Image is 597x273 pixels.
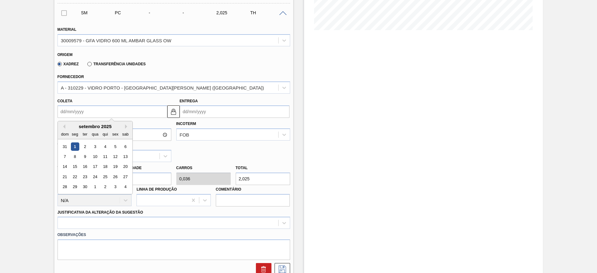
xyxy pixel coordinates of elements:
label: Transferência Unidades [87,62,146,66]
div: - [147,10,185,15]
img: locked [170,108,177,115]
div: Choose domingo, 31 de agosto de 2025 [61,142,69,151]
div: dom [61,130,69,138]
div: sab [121,130,129,138]
label: Hora Entrega [58,119,171,128]
div: Choose quarta-feira, 17 de setembro de 2025 [91,163,99,171]
div: Choose terça-feira, 2 de setembro de 2025 [81,142,89,151]
label: Material [58,27,76,32]
div: Choose quarta-feira, 1 de outubro de 2025 [91,183,99,191]
div: Choose domingo, 7 de setembro de 2025 [61,152,69,161]
div: Choose quinta-feira, 11 de setembro de 2025 [101,152,109,161]
div: Choose segunda-feira, 1 de setembro de 2025 [71,142,79,151]
div: Choose segunda-feira, 29 de setembro de 2025 [71,183,79,191]
div: Choose sábado, 20 de setembro de 2025 [121,163,129,171]
div: Choose domingo, 28 de setembro de 2025 [61,183,69,191]
div: Pedido de Compra [113,10,151,15]
label: Coleta [58,99,72,103]
div: month 2025-09 [60,141,130,192]
div: seg [71,130,79,138]
div: qui [101,130,109,138]
div: Choose quinta-feira, 25 de setembro de 2025 [101,173,109,181]
label: Total [236,166,248,170]
label: Incoterm [176,122,196,126]
div: FOB [180,132,189,137]
div: Choose quarta-feira, 10 de setembro de 2025 [91,152,99,161]
label: Xadrez [58,62,79,66]
div: Choose terça-feira, 30 de setembro de 2025 [81,183,89,191]
input: dd/mm/yyyy [58,105,167,118]
div: Choose sexta-feira, 26 de setembro de 2025 [111,173,119,181]
label: Linha de Produção [137,187,177,192]
label: Justificativa da Alteração da Sugestão [58,210,143,215]
div: Choose terça-feira, 16 de setembro de 2025 [81,163,89,171]
div: sex [111,130,119,138]
label: Observações [58,230,290,239]
div: Choose quinta-feira, 18 de setembro de 2025 [101,163,109,171]
div: TH [249,10,286,15]
label: Carros [176,166,192,170]
div: A - 310229 - VIDRO PORTO - [GEOGRAPHIC_DATA][PERSON_NAME] ([GEOGRAPHIC_DATA]) [61,85,264,90]
div: Choose quinta-feira, 4 de setembro de 2025 [101,142,109,151]
div: Choose sexta-feira, 19 de setembro de 2025 [111,163,119,171]
button: locked [167,105,180,118]
div: setembro 2025 [58,124,132,129]
div: Choose quarta-feira, 3 de setembro de 2025 [91,142,99,151]
div: Choose sexta-feira, 12 de setembro de 2025 [111,152,119,161]
div: - [181,10,219,15]
input: dd/mm/yyyy [180,105,289,118]
div: qua [91,130,99,138]
div: Choose segunda-feira, 8 de setembro de 2025 [71,152,79,161]
div: Choose sábado, 27 de setembro de 2025 [121,173,129,181]
div: Choose segunda-feira, 22 de setembro de 2025 [71,173,79,181]
button: Next Month [125,124,129,129]
div: Choose sábado, 13 de setembro de 2025 [121,152,129,161]
div: Choose sexta-feira, 3 de outubro de 2025 [111,183,119,191]
div: Choose quarta-feira, 24 de setembro de 2025 [91,173,99,181]
div: 30009579 - GFA VIDRO 600 ML AMBAR GLASS OW [61,38,171,43]
label: Comentário [216,185,290,194]
label: Entrega [180,99,198,103]
div: Choose sábado, 6 de setembro de 2025 [121,142,129,151]
div: Choose terça-feira, 9 de setembro de 2025 [81,152,89,161]
div: Choose domingo, 14 de setembro de 2025 [61,163,69,171]
div: Choose domingo, 21 de setembro de 2025 [61,173,69,181]
label: Origem [58,53,73,57]
div: ter [81,130,89,138]
div: Choose quinta-feira, 2 de outubro de 2025 [101,183,109,191]
div: 2,025 [215,10,252,15]
div: Choose segunda-feira, 15 de setembro de 2025 [71,163,79,171]
label: Fornecedor [58,75,84,79]
div: Choose sexta-feira, 5 de setembro de 2025 [111,142,119,151]
button: Previous Month [61,124,65,129]
div: Choose sábado, 4 de outubro de 2025 [121,183,129,191]
div: Choose terça-feira, 23 de setembro de 2025 [81,173,89,181]
div: Sugestão Manual [80,10,117,15]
